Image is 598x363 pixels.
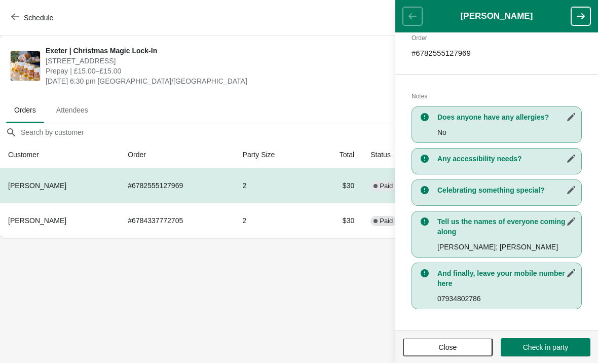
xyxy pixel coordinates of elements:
[412,33,582,43] h2: Order
[412,48,582,58] p: # 6782555127969
[501,338,590,356] button: Check in party
[46,56,411,66] span: [STREET_ADDRESS]
[312,141,362,168] th: Total
[8,216,66,225] span: [PERSON_NAME]
[380,182,393,190] span: Paid
[120,141,234,168] th: Order
[312,203,362,238] td: $30
[523,343,568,351] span: Check in party
[120,203,234,238] td: # 6784337772705
[437,127,576,137] p: No
[235,203,313,238] td: 2
[412,91,582,101] h2: Notes
[380,217,393,225] span: Paid
[11,51,40,81] img: Exeter | Christmas Magic Lock-In
[437,185,576,195] h3: Celebrating something special?
[235,141,313,168] th: Party Size
[422,11,571,21] h1: [PERSON_NAME]
[312,168,362,203] td: $30
[48,101,96,119] span: Attendees
[437,268,576,288] h3: And finally, leave your mobile number here
[437,154,576,164] h3: Any accessibility needs?
[46,66,411,76] span: Prepay | £15.00–£15.00
[439,343,457,351] span: Close
[403,338,493,356] button: Close
[362,141,431,168] th: Status
[437,294,576,304] p: 07934802786
[5,9,61,27] button: Schedule
[437,242,576,252] p: [PERSON_NAME]; [PERSON_NAME]
[6,101,44,119] span: Orders
[46,46,411,56] span: Exeter | Christmas Magic Lock-In
[8,181,66,190] span: [PERSON_NAME]
[20,123,598,141] input: Search by customer
[24,14,53,22] span: Schedule
[437,216,576,237] h3: Tell us the names of everyone coming along
[46,76,411,86] span: [DATE] 6:30 pm [GEOGRAPHIC_DATA]/[GEOGRAPHIC_DATA]
[437,112,576,122] h3: Does anyone have any allergies?
[235,168,313,203] td: 2
[120,168,234,203] td: # 6782555127969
